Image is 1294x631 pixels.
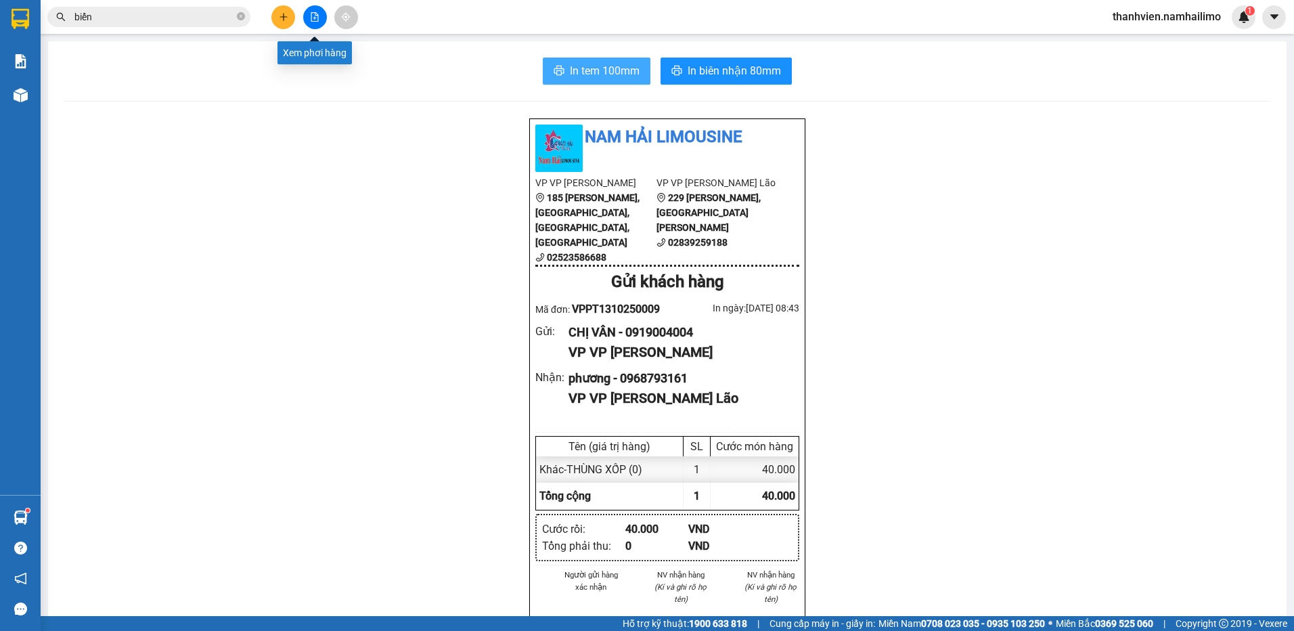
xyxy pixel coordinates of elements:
span: search [56,12,66,22]
button: printerIn biên nhận 80mm [661,58,792,85]
span: thanhvien.namhailimo [1102,8,1232,25]
span: copyright [1219,619,1228,628]
li: NV nhận hàng [652,569,710,581]
div: Gửi : [535,323,568,340]
li: VP VP [PERSON_NAME] Lão [656,175,778,190]
span: question-circle [14,542,27,554]
span: phone [656,238,666,247]
div: CHỊ [PERSON_NAME] [12,44,120,77]
i: (Kí và ghi rõ họ tên) [654,582,707,604]
span: 40.000 [762,489,795,502]
div: Nhận : [535,369,568,386]
li: Nam Hải Limousine [535,125,799,150]
div: Tên (giá trị hàng) [539,440,679,453]
b: 02523586688 [547,252,606,263]
strong: 0708 023 035 - 0935 103 250 [921,618,1045,629]
button: caret-down [1262,5,1286,29]
span: caret-down [1268,11,1280,23]
div: phương - 0968793161 [568,369,788,388]
span: | [1163,616,1165,631]
button: aim [334,5,358,29]
span: plus [279,12,288,22]
img: logo.jpg [535,125,583,172]
span: phone [535,253,545,262]
span: message [14,603,27,615]
li: Người gửi hàng xác nhận [562,569,620,593]
button: printerIn tem 100mm [543,58,650,85]
span: ⚪️ [1048,621,1052,626]
img: warehouse-icon [14,88,28,102]
span: notification [14,572,27,585]
div: In ngày: [DATE] 08:43 [667,301,799,315]
sup: 1 [26,508,30,513]
div: Xem phơi hàng [277,41,352,64]
img: solution-icon [14,54,28,68]
div: VP VP [PERSON_NAME] Lão [568,388,788,409]
div: 40.000 [711,456,799,483]
div: 0968793161 [129,60,238,79]
div: 40.000 [625,521,688,538]
span: 1 [694,489,700,502]
div: 1 [684,456,711,483]
span: close-circle [237,11,245,24]
div: SL [687,440,707,453]
div: VP VP [PERSON_NAME] [568,342,788,363]
span: Miền Nam [878,616,1045,631]
div: VND [688,538,751,554]
div: phương [129,44,238,60]
span: close-circle [237,12,245,20]
div: VND [688,521,751,538]
span: In tem 100mm [570,62,640,79]
li: NV nhận hàng [742,569,799,581]
span: Tổng cộng [539,489,591,502]
img: icon-new-feature [1238,11,1250,23]
img: logo-vxr [12,9,29,29]
button: plus [271,5,295,29]
div: Gửi khách hàng [535,269,799,295]
span: 1 [1247,6,1252,16]
div: CHỊ VÂN - 0919004004 [568,323,788,342]
div: Cước rồi : [542,521,625,538]
span: Miền Bắc [1056,616,1153,631]
div: 0919004004 [12,77,120,95]
span: | [757,616,759,631]
b: 229 [PERSON_NAME], [GEOGRAPHIC_DATA][PERSON_NAME] [656,192,761,233]
div: VP [PERSON_NAME] [12,12,120,44]
i: (Kí và ghi rõ họ tên) [744,582,797,604]
input: Tìm tên, số ĐT hoặc mã đơn [74,9,234,24]
strong: 1900 633 818 [689,618,747,629]
div: 0 [625,538,688,554]
span: printer [554,65,564,78]
span: file-add [310,12,319,22]
b: 02839259188 [668,237,728,248]
img: warehouse-icon [14,510,28,525]
button: file-add [303,5,327,29]
span: Gửi: [12,13,32,27]
span: In biên nhận 80mm [688,62,781,79]
span: environment [656,193,666,202]
span: environment [535,193,545,202]
div: VP [PERSON_NAME] [129,12,238,44]
b: 185 [PERSON_NAME], [GEOGRAPHIC_DATA], [GEOGRAPHIC_DATA], [GEOGRAPHIC_DATA] [535,192,640,248]
div: Mã đơn: [535,301,667,318]
li: VP VP [PERSON_NAME] [535,175,656,190]
span: Nhận: [129,13,162,27]
span: Hỗ trợ kỹ thuật: [623,616,747,631]
span: Cung cấp máy in - giấy in: [769,616,875,631]
sup: 1 [1245,6,1255,16]
span: aim [341,12,351,22]
div: Tổng phải thu : [542,538,625,554]
span: VPPT1310250009 [572,303,660,315]
strong: 0369 525 060 [1095,618,1153,629]
span: Khác - THÙNG XỐP (0) [539,463,642,476]
div: Cước món hàng [714,440,795,453]
span: printer [671,65,682,78]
